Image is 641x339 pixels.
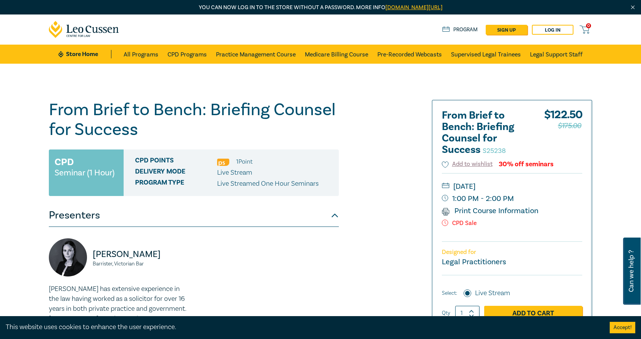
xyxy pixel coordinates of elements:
[442,180,582,193] small: [DATE]
[628,242,635,300] span: Can we help ?
[58,50,111,58] a: Store Home
[135,168,217,178] span: Delivery Mode
[483,146,506,155] small: S25238
[442,289,457,297] span: Select:
[55,169,114,177] small: Seminar (1 Hour)
[442,206,538,216] a: Print Course Information
[442,220,582,227] p: CPD Sale
[135,157,217,167] span: CPD Points
[451,45,521,64] a: Supervised Legal Trainees
[442,160,493,169] button: Add to wishlist
[385,4,443,11] a: [DOMAIN_NAME][URL]
[610,322,635,333] button: Accept cookies
[442,110,526,156] h2: From Brief to Bench: Briefing Counsel for Success
[484,306,582,320] a: Add to Cart
[49,284,189,334] p: [PERSON_NAME] has extensive experience in the law having worked as a solicitor for over 16 years ...
[236,157,253,167] li: 1 Point
[49,204,339,227] button: Presenters
[93,261,189,267] small: Barrister, Victorian Bar
[93,248,189,260] p: [PERSON_NAME]
[377,45,442,64] a: Pre-Recorded Webcasts
[217,168,252,177] span: Live Stream
[49,3,592,12] p: You can now log in to the store without a password. More info
[499,161,554,168] div: 30% off seminars
[216,45,296,64] a: Practice Management Course
[6,322,598,332] div: This website uses cookies to enhance the user experience.
[135,179,217,189] span: Program type
[455,306,480,320] input: 1
[442,26,478,34] a: Program
[305,45,368,64] a: Medicare Billing Course
[532,25,573,35] a: Log in
[630,4,636,11] img: Close
[442,257,506,267] small: Legal Practitioners
[442,309,450,317] label: Qty
[442,249,582,256] p: Designed for
[586,23,591,28] span: 0
[49,238,87,276] img: https://s3.ap-southeast-2.amazonaws.com/leo-cussen-store-production-content/Contacts/Michelle%20B...
[49,100,339,140] h1: From Brief to Bench: Briefing Counsel for Success
[442,193,582,205] small: 1:00 PM - 2:00 PM
[124,45,158,64] a: All Programs
[558,120,581,132] span: $175.00
[217,179,319,189] p: Live Streamed One Hour Seminars
[217,159,229,166] img: Professional Skills
[475,288,510,298] label: Live Stream
[55,155,74,169] h3: CPD
[544,110,582,159] div: $ 122.50
[167,45,207,64] a: CPD Programs
[486,25,527,35] a: sign up
[530,45,583,64] a: Legal Support Staff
